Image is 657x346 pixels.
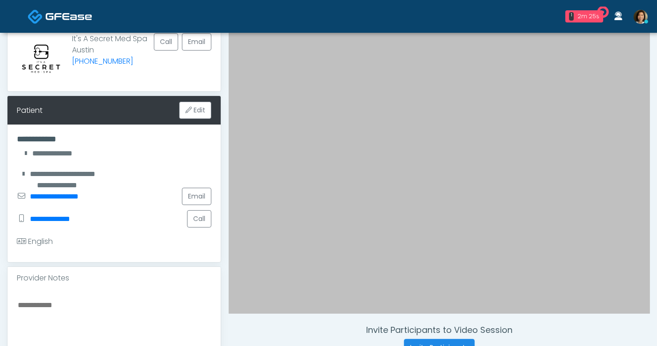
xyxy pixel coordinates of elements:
[17,236,53,247] div: English
[7,267,221,289] div: Provider Notes
[182,33,211,51] a: Email
[28,1,92,31] a: Docovia
[28,9,43,24] img: Docovia
[560,7,609,26] a: 1 2m 25s
[72,56,133,66] a: [PHONE_NUMBER]
[72,33,147,74] p: It's A Secret Med Spa Austin
[179,102,211,119] button: Edit
[154,33,178,51] button: Call
[569,12,574,21] div: 1
[578,12,599,21] div: 2m 25s
[634,10,648,24] img: Shu Dong
[45,12,92,21] img: Docovia
[17,105,43,116] div: Patient
[187,210,211,228] button: Call
[229,325,650,335] h4: Invite Participants to Video Session
[17,33,65,82] img: Provider image
[182,188,211,205] a: Email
